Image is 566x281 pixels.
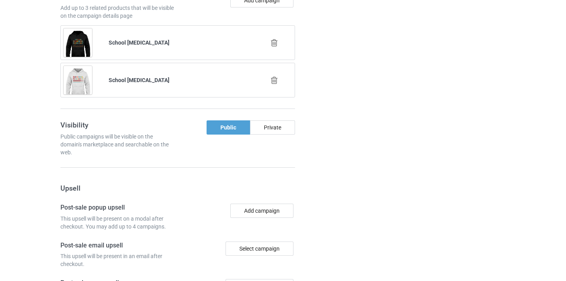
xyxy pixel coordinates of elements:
[226,242,293,256] div: Select campaign
[60,252,175,268] div: This upsell will be present in an email after checkout.
[60,204,175,212] h4: Post-sale popup upsell
[60,215,175,230] div: This upsell will be present on a modal after checkout. You may add up to 4 campaigns.
[109,77,169,83] b: School [MEDICAL_DATA]
[60,242,175,250] h4: Post-sale email upsell
[60,4,175,20] div: Add up to 3 related products that will be visible on the campaign details page
[60,120,175,129] h3: Visibility
[60,184,295,193] h3: Upsell
[207,120,250,135] div: Public
[109,39,169,46] b: School [MEDICAL_DATA]
[230,204,293,218] button: Add campaign
[250,120,295,135] div: Private
[60,133,175,156] div: Public campaigns will be visible on the domain's marketplace and searchable on the web.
